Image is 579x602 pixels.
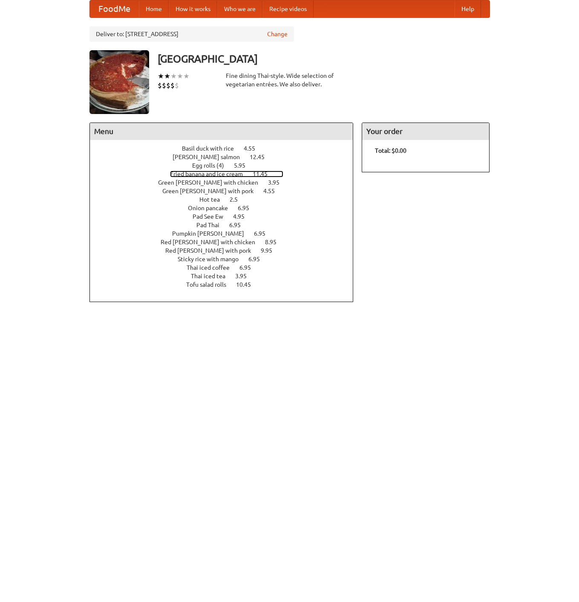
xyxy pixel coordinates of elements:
a: Egg rolls (4) 5.95 [192,162,261,169]
h4: Your order [362,123,489,140]
span: 2.5 [230,196,246,203]
b: Total: $0.00 [375,147,406,154]
a: Hot tea 2.5 [199,196,253,203]
a: How it works [169,0,217,17]
a: Red [PERSON_NAME] with chicken 8.95 [161,239,292,245]
span: 6.95 [229,222,249,228]
a: Change [267,30,288,38]
a: Pad Thai 6.95 [196,222,256,228]
a: Fried banana and ice cream 11.45 [170,171,283,177]
a: FoodMe [90,0,139,17]
a: Pumpkin [PERSON_NAME] 6.95 [172,230,281,237]
span: 9.95 [261,247,281,254]
li: ★ [158,71,164,81]
a: Tofu salad rolls 10.45 [186,281,267,288]
span: Hot tea [199,196,228,203]
a: Red [PERSON_NAME] with pork 9.95 [165,247,288,254]
span: Pumpkin [PERSON_NAME] [172,230,253,237]
span: Pad Thai [196,222,228,228]
span: 4.95 [233,213,253,220]
span: Thai iced coffee [187,264,238,271]
li: ★ [170,71,177,81]
span: 5.95 [234,162,254,169]
h4: Menu [90,123,353,140]
span: 6.95 [238,205,258,211]
span: Thai iced tea [191,273,234,280]
li: ★ [177,71,183,81]
div: Deliver to: [STREET_ADDRESS] [89,26,294,42]
li: $ [175,81,179,90]
span: 6.95 [239,264,259,271]
a: Who we are [217,0,262,17]
a: Green [PERSON_NAME] with pork 4.55 [162,188,291,194]
span: Red [PERSON_NAME] with pork [165,247,259,254]
h3: [GEOGRAPHIC_DATA] [158,50,490,67]
a: Recipe videos [262,0,314,17]
img: angular.jpg [89,50,149,114]
a: Basil duck with rice 4.55 [182,145,271,152]
a: Home [139,0,169,17]
span: 11.45 [253,171,276,177]
a: Green [PERSON_NAME] with chicken 3.95 [158,179,295,186]
span: Basil duck with rice [182,145,242,152]
li: ★ [164,71,170,81]
span: 4.55 [244,145,264,152]
a: Sticky rice with mango 6.95 [178,256,276,262]
span: 4.55 [263,188,283,194]
a: [PERSON_NAME] salmon 12.45 [173,154,280,160]
li: $ [166,81,170,90]
li: $ [158,81,162,90]
span: Pad See Ew [193,213,232,220]
span: Tofu salad rolls [186,281,235,288]
span: Green [PERSON_NAME] with chicken [158,179,267,186]
span: 8.95 [265,239,285,245]
span: [PERSON_NAME] salmon [173,154,248,160]
span: 3.95 [268,179,288,186]
span: Sticky rice with mango [178,256,247,262]
a: Thai iced coffee 6.95 [187,264,267,271]
a: Thai iced tea 3.95 [191,273,262,280]
li: $ [162,81,166,90]
a: Help [455,0,481,17]
span: 6.95 [248,256,268,262]
span: 12.45 [250,154,273,160]
a: Pad See Ew 4.95 [193,213,260,220]
li: ★ [183,71,190,81]
span: Egg rolls (4) [192,162,233,169]
span: Fried banana and ice cream [170,171,251,177]
a: Onion pancake 6.95 [188,205,265,211]
span: 10.45 [236,281,259,288]
span: Onion pancake [188,205,236,211]
span: Red [PERSON_NAME] with chicken [161,239,264,245]
li: $ [170,81,175,90]
span: 3.95 [235,273,255,280]
span: Green [PERSON_NAME] with pork [162,188,262,194]
span: 6.95 [254,230,274,237]
div: Fine dining Thai-style. Wide selection of vegetarian entrées. We also deliver. [226,71,354,88]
